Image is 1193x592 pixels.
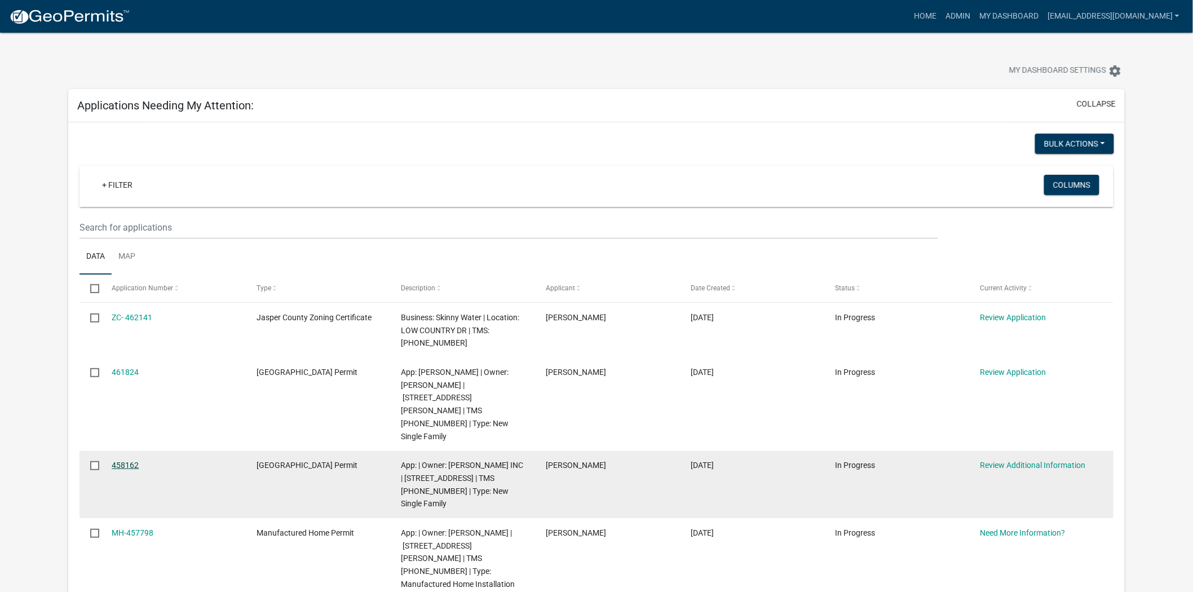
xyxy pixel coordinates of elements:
span: 08/01/2025 [691,461,714,470]
span: Applicant [546,284,575,292]
a: Home [909,6,941,27]
span: Jasper County Building Permit [257,461,357,470]
span: 08/11/2025 [691,313,714,322]
a: MH-457798 [112,528,153,537]
span: Business: Skinny Water | Location: LOW COUNTRY DR | TMS: 083-00-03-067 [401,313,520,348]
a: ZC- 462141 [112,313,152,322]
a: My Dashboard [975,6,1043,27]
span: Jasper County Zoning Certificate [257,313,372,322]
span: My Dashboard Settings [1009,64,1106,78]
span: Application Number [112,284,173,292]
button: collapse [1077,98,1116,110]
span: App: | Owner: D R HORTON INC | 162 CHICORA LN | TMS 091-01-00-048 | Type: New Single Family [401,461,524,508]
span: Jasper County Building Permit [257,368,357,377]
a: Need More Information? [980,528,1065,537]
span: Manufactured Home Permit [257,528,354,537]
a: Data [79,239,112,275]
span: 07/31/2025 [691,528,714,537]
input: Search for applications [79,216,939,239]
span: Gina Halker [546,313,606,322]
datatable-header-cell: Select [79,275,101,302]
a: Review Application [980,368,1046,377]
i: settings [1108,64,1122,78]
span: Current Activity [980,284,1027,292]
span: App: Felix Antonio Rivera | Owner: MORENO JEREMIAS | 298 MUNGIN CREEK RD | TMS 039-01-03-002 | Ty... [401,368,509,441]
span: App: | Owner: Jamie Tuten | 1962 Floyd Road | TMS 045-00-01-049 | Type: Manufactured Home Install... [401,528,515,589]
a: Review Additional Information [980,461,1085,470]
a: + Filter [93,175,142,195]
datatable-header-cell: Date Created [680,275,825,302]
datatable-header-cell: Applicant [535,275,680,302]
button: Columns [1044,175,1099,195]
span: In Progress [836,368,876,377]
span: In Progress [836,313,876,322]
button: My Dashboard Settingssettings [1000,60,1131,82]
a: 458162 [112,461,139,470]
a: [EMAIL_ADDRESS][DOMAIN_NAME] [1043,6,1184,27]
span: In Progress [836,461,876,470]
a: Review Application [980,313,1046,322]
span: Status [836,284,855,292]
span: Description [401,284,436,292]
span: Date Created [691,284,730,292]
datatable-header-cell: Status [824,275,969,302]
datatable-header-cell: Current Activity [969,275,1114,302]
span: Felix Rivera [546,368,606,377]
datatable-header-cell: Application Number [101,275,246,302]
span: Type [257,284,271,292]
span: Dustin Tuten [546,528,606,537]
datatable-header-cell: Type [246,275,391,302]
span: Lisa Johnston [546,461,606,470]
span: In Progress [836,528,876,537]
datatable-header-cell: Description [390,275,535,302]
a: Map [112,239,142,275]
span: 08/11/2025 [691,368,714,377]
button: Bulk Actions [1035,134,1114,154]
a: 461824 [112,368,139,377]
h5: Applications Needing My Attention: [77,99,254,112]
a: Admin [941,6,975,27]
